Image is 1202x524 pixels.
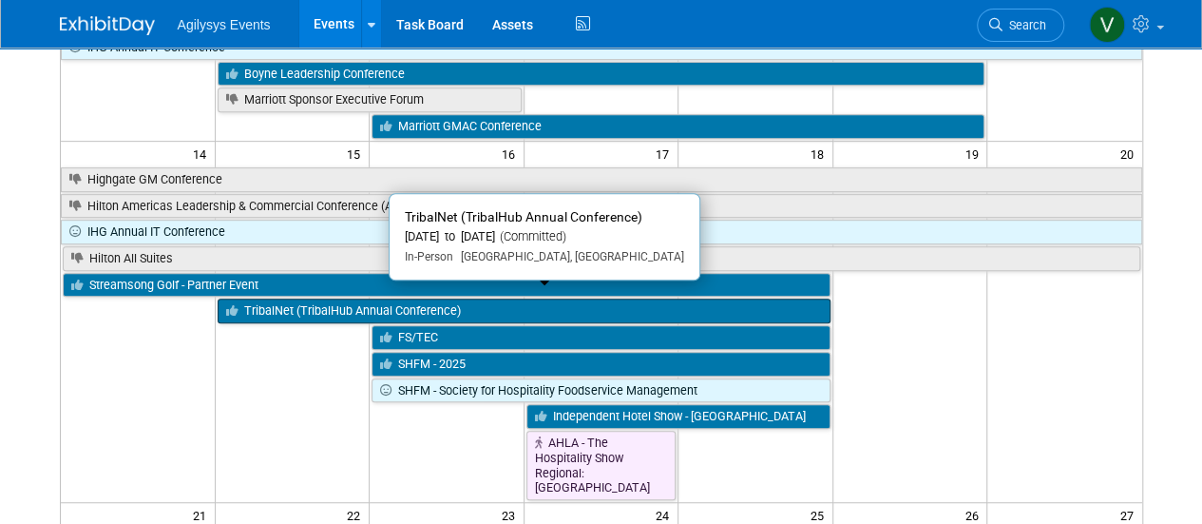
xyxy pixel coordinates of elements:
span: Agilysys Events [178,17,271,32]
img: ExhibitDay [60,16,155,35]
a: TribalNet (TribalHub Annual Conference) [218,299,830,323]
span: 19 [963,142,986,165]
a: Streamsong Golf - Partner Event [63,273,830,298]
span: (Committed) [495,229,566,243]
a: Hilton Americas Leadership & Commercial Conference (ALCC) [61,194,1142,219]
span: 18 [809,142,832,165]
span: 15 [345,142,369,165]
span: In-Person [405,250,453,263]
span: 14 [191,142,215,165]
a: FS/TEC [372,325,830,350]
span: 16 [500,142,524,165]
a: Marriott Sponsor Executive Forum [218,87,522,112]
img: Vaitiare Munoz [1089,7,1125,43]
span: [GEOGRAPHIC_DATA], [GEOGRAPHIC_DATA] [453,250,684,263]
span: 20 [1118,142,1142,165]
a: AHLA - The Hospitality Show Regional: [GEOGRAPHIC_DATA] [526,431,677,500]
a: SHFM - Society for Hospitality Foodservice Management [372,378,830,403]
a: Hilton All Suites [63,246,1140,271]
span: 17 [654,142,677,165]
a: Boyne Leadership Conference [218,62,985,87]
a: Independent Hotel Show - [GEOGRAPHIC_DATA] [526,404,830,429]
a: Marriott GMAC Conference [372,114,984,139]
a: IHG Annual IT Conference [61,220,1142,244]
span: Search [1002,18,1046,32]
a: Search [977,9,1064,42]
a: Highgate GM Conference [61,167,1142,192]
div: [DATE] to [DATE] [405,229,684,245]
span: TribalNet (TribalHub Annual Conference) [405,209,642,224]
a: SHFM - 2025 [372,352,830,377]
